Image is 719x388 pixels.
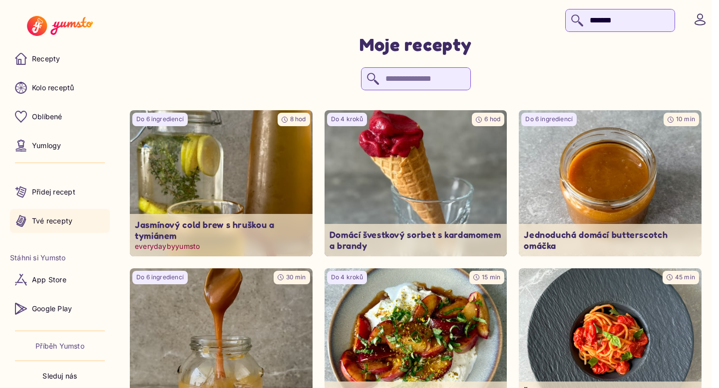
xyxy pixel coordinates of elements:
[331,273,363,282] p: Do 4 kroků
[359,33,472,55] h1: Moje recepty
[130,110,313,256] a: undefinedDo 6 ingrediencí8 hodJasmínový cold brew s hruškou a tymiánemeverydaybyyumsto
[10,268,110,292] a: App Store
[10,209,110,233] a: Tvé recepty
[10,297,110,321] a: Google Play
[32,304,72,314] p: Google Play
[676,115,695,123] span: 10 min
[35,341,84,351] a: Příběh Yumsto
[286,273,306,281] span: 30 min
[32,275,66,285] p: App Store
[10,105,110,129] a: Oblíbené
[136,273,184,282] p: Do 6 ingrediencí
[125,107,317,260] img: undefined
[10,253,110,263] li: Stáhni si Yumsto
[135,241,308,251] p: everydaybyyumsto
[42,371,77,381] p: Sleduj nás
[10,180,110,204] a: Přidej recept
[484,115,500,123] span: 6 hod
[482,273,500,281] span: 15 min
[135,219,308,241] p: Jasmínový cold brew s hruškou a tymiánem
[10,76,110,100] a: Kolo receptů
[330,229,502,251] p: Domácí švestkový sorbet s kardamomem a brandy
[519,110,702,256] img: undefined
[325,110,507,256] img: undefined
[525,115,573,124] p: Do 6 ingrediencí
[32,141,61,151] p: Yumlogy
[32,54,60,64] p: Recepty
[524,229,697,251] p: Jednoduchá domácí butterscotch omáčka
[32,83,74,93] p: Kolo receptů
[331,115,363,124] p: Do 4 kroků
[325,110,507,256] a: undefinedDo 4 kroků6 hodDomácí švestkový sorbet s kardamomem a brandy
[10,47,110,71] a: Recepty
[519,110,702,256] a: undefinedDo 6 ingrediencí10 minJednoduchá domácí butterscotch omáčka
[32,112,62,122] p: Oblíbené
[32,216,72,226] p: Tvé recepty
[10,134,110,158] a: Yumlogy
[136,115,184,124] p: Do 6 ingrediencí
[32,187,75,197] p: Přidej recept
[675,273,695,281] span: 45 min
[290,115,306,123] span: 8 hod
[27,16,92,36] img: Yumsto logo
